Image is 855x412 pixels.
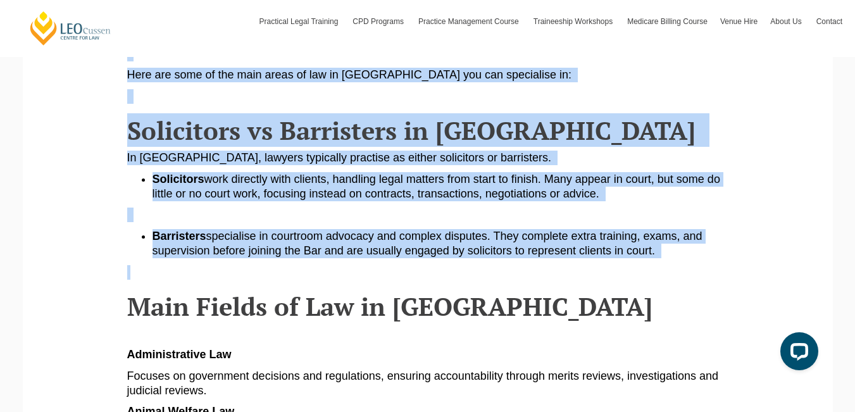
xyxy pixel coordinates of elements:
span: specialise in courtroom advocacy and complex disputes. They complete extra training, exams, and s... [153,230,702,257]
span: Main Fields of Law in [GEOGRAPHIC_DATA] [127,289,652,323]
a: CPD Programs [346,3,412,40]
span: In [GEOGRAPHIC_DATA], lawyers typically practise as either solicitors or barristers. [127,151,552,164]
a: Practical Legal Training [253,3,347,40]
span: Focuses on government decisions and regulations, ensuring accountability through merits reviews, ... [127,370,719,397]
a: Medicare Billing Course [621,3,714,40]
a: [PERSON_NAME] Centre for Law [28,10,113,46]
span: work directly with clients, handling legal matters from start to finish. Many appear in court, bu... [153,173,720,200]
a: Practice Management Course [412,3,527,40]
span: Here are some of the main areas of law in [GEOGRAPHIC_DATA] you can specialise in: [127,68,572,81]
a: Contact [810,3,849,40]
iframe: LiveChat chat widget [770,327,823,380]
span: Administrative Law [127,348,232,361]
span: Solicitors vs Barristers in [GEOGRAPHIC_DATA] [127,113,696,147]
a: Traineeship Workshops [527,3,621,40]
span: Solicitors [153,173,204,185]
a: Venue Hire [714,3,764,40]
span: Barristers [153,230,206,242]
a: About Us [764,3,809,40]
